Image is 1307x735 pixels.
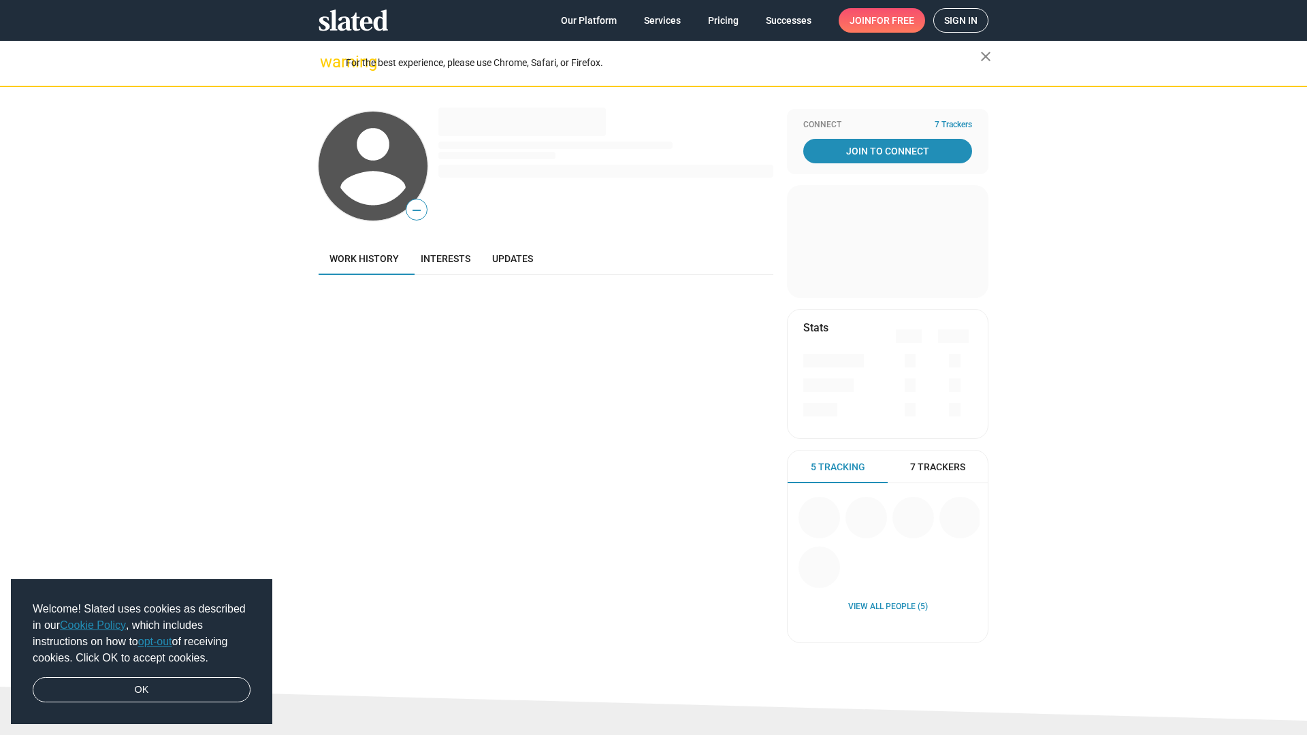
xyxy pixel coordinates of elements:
[935,120,972,131] span: 7 Trackers
[803,139,972,163] a: Join To Connect
[60,619,126,631] a: Cookie Policy
[850,8,914,33] span: Join
[561,8,617,33] span: Our Platform
[410,242,481,275] a: Interests
[766,8,811,33] span: Successes
[492,253,533,264] span: Updates
[871,8,914,33] span: for free
[755,8,822,33] a: Successes
[406,201,427,219] span: —
[944,9,978,32] span: Sign in
[803,321,828,335] mat-card-title: Stats
[644,8,681,33] span: Services
[346,54,980,72] div: For the best experience, please use Chrome, Safari, or Firefox.
[933,8,988,33] a: Sign in
[697,8,749,33] a: Pricing
[138,636,172,647] a: opt-out
[633,8,692,33] a: Services
[978,48,994,65] mat-icon: close
[811,461,865,474] span: 5 Tracking
[910,461,965,474] span: 7 Trackers
[329,253,399,264] span: Work history
[848,602,928,612] a: View all People (5)
[320,54,336,70] mat-icon: warning
[550,8,628,33] a: Our Platform
[33,677,251,703] a: dismiss cookie message
[839,8,925,33] a: Joinfor free
[708,8,739,33] span: Pricing
[33,601,251,666] span: Welcome! Slated uses cookies as described in our , which includes instructions on how to of recei...
[806,139,969,163] span: Join To Connect
[803,120,972,131] div: Connect
[481,242,544,275] a: Updates
[11,579,272,725] div: cookieconsent
[421,253,470,264] span: Interests
[319,242,410,275] a: Work history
